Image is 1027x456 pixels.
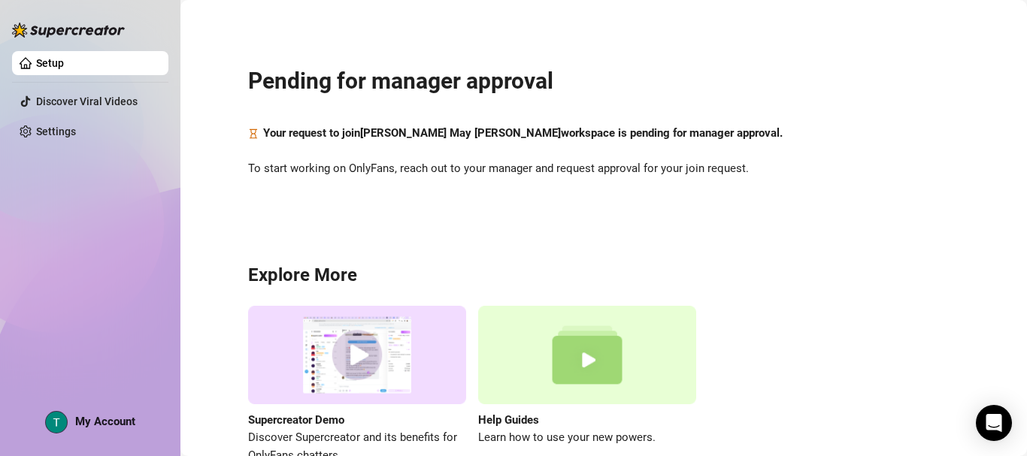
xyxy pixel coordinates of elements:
[976,405,1012,441] div: Open Intercom Messenger
[248,413,344,427] strong: Supercreator Demo
[75,415,135,428] span: My Account
[36,95,138,107] a: Discover Viral Videos
[248,264,959,288] h3: Explore More
[248,67,959,95] h2: Pending for manager approval
[36,57,64,69] a: Setup
[12,23,125,38] img: logo-BBDzfeDw.svg
[248,160,959,178] span: To start working on OnlyFans, reach out to your manager and request approval for your join request.
[36,125,76,137] a: Settings
[46,412,67,433] img: ACg8ocIjxxhmi44scYXRGpAe6LCcnMPDjS_2w6ck2itLCKPzCPteJg=s96-c
[248,125,259,143] span: hourglass
[263,126,783,140] strong: Your request to join [PERSON_NAME] May [PERSON_NAME] workspace is pending for manager approval.
[478,306,696,404] img: help guides
[478,429,696,447] span: Learn how to use your new powers.
[248,306,466,404] img: supercreator demo
[478,413,539,427] strong: Help Guides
